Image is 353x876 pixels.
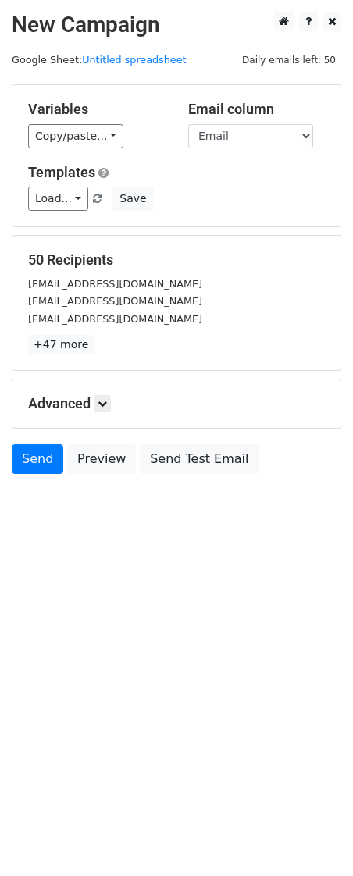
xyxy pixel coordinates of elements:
[28,187,88,211] a: Load...
[237,52,341,69] span: Daily emails left: 50
[28,124,123,148] a: Copy/paste...
[67,444,136,474] a: Preview
[12,12,341,38] h2: New Campaign
[275,801,353,876] iframe: Chat Widget
[12,54,187,66] small: Google Sheet:
[28,278,202,290] small: [EMAIL_ADDRESS][DOMAIN_NAME]
[28,313,202,325] small: [EMAIL_ADDRESS][DOMAIN_NAME]
[140,444,259,474] a: Send Test Email
[188,101,325,118] h5: Email column
[28,295,202,307] small: [EMAIL_ADDRESS][DOMAIN_NAME]
[12,444,63,474] a: Send
[28,395,325,412] h5: Advanced
[112,187,153,211] button: Save
[237,54,341,66] a: Daily emails left: 50
[82,54,186,66] a: Untitled spreadsheet
[28,101,165,118] h5: Variables
[28,164,95,180] a: Templates
[28,335,94,354] a: +47 more
[28,251,325,269] h5: 50 Recipients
